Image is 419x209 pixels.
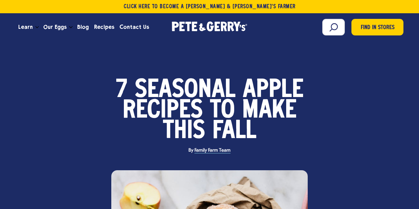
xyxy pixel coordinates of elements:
[16,18,35,36] a: Learn
[91,18,117,36] a: Recipes
[135,80,236,101] span: Seasonal
[117,18,152,36] a: Contact Us
[322,19,345,35] input: Search
[94,23,114,31] span: Recipes
[116,80,128,101] span: 7
[123,101,203,121] span: Recipes
[243,80,303,101] span: Apple
[194,148,231,153] a: Family Farm Team
[35,26,39,28] button: Open the dropdown menu for Learn
[212,121,256,142] span: Fall
[210,101,235,121] span: to
[18,23,33,31] span: Learn
[41,18,69,36] a: Our Eggs
[361,24,394,32] span: Find in Stores
[185,148,234,153] span: By
[242,101,296,121] span: Make
[77,23,89,31] span: Blog
[43,23,67,31] span: Our Eggs
[351,19,403,35] a: Find in Stores
[163,121,205,142] span: This
[69,26,73,28] button: Open the dropdown menu for Our Eggs
[75,18,91,36] a: Blog
[120,23,149,31] span: Contact Us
